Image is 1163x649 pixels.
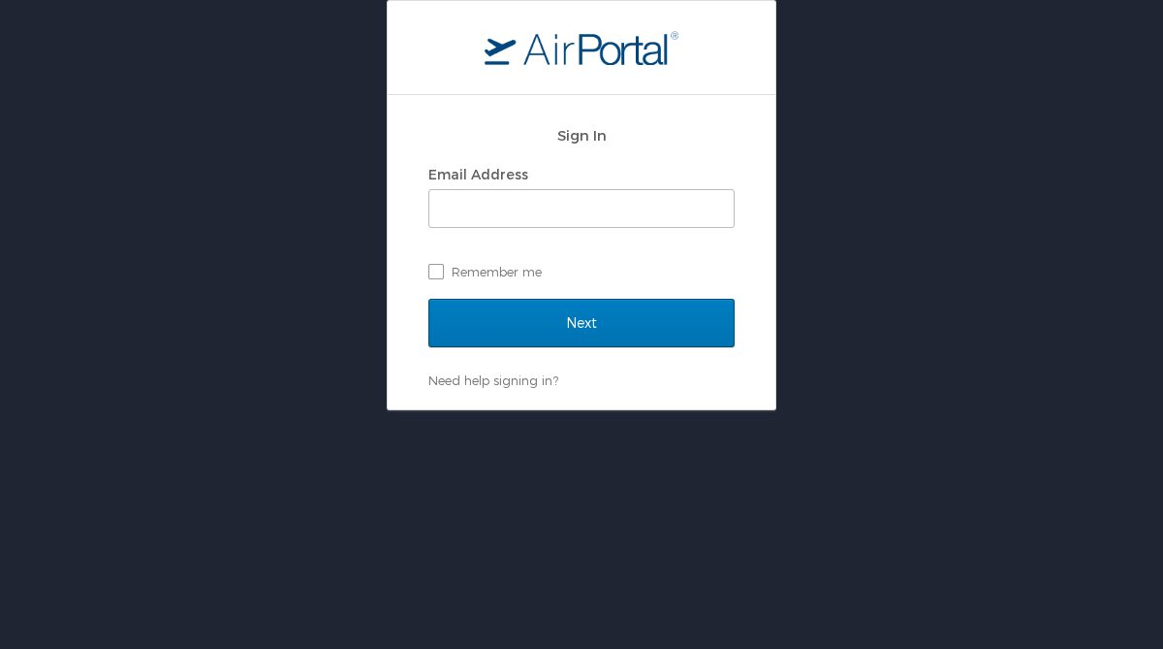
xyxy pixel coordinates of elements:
h2: Sign In [428,124,735,146]
input: Next [428,299,735,347]
label: Remember me [428,257,735,286]
a: Need help signing in? [428,373,558,388]
label: Email Address [428,166,528,182]
img: logo [485,30,678,65]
